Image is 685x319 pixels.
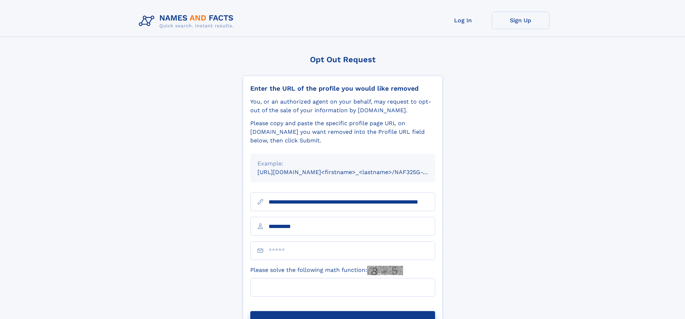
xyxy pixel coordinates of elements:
[492,12,549,29] a: Sign Up
[136,12,239,31] img: Logo Names and Facts
[250,119,435,145] div: Please copy and paste the specific profile page URL on [DOMAIN_NAME] you want removed into the Pr...
[250,97,435,115] div: You, or an authorized agent on your behalf, may request to opt-out of the sale of your informatio...
[243,55,443,64] div: Opt Out Request
[257,159,428,168] div: Example:
[250,266,403,275] label: Please solve the following math function:
[257,169,449,176] small: [URL][DOMAIN_NAME]<firstname>_<lastname>/NAF325G-xxxxxxxx
[250,85,435,92] div: Enter the URL of the profile you would like removed
[434,12,492,29] a: Log In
